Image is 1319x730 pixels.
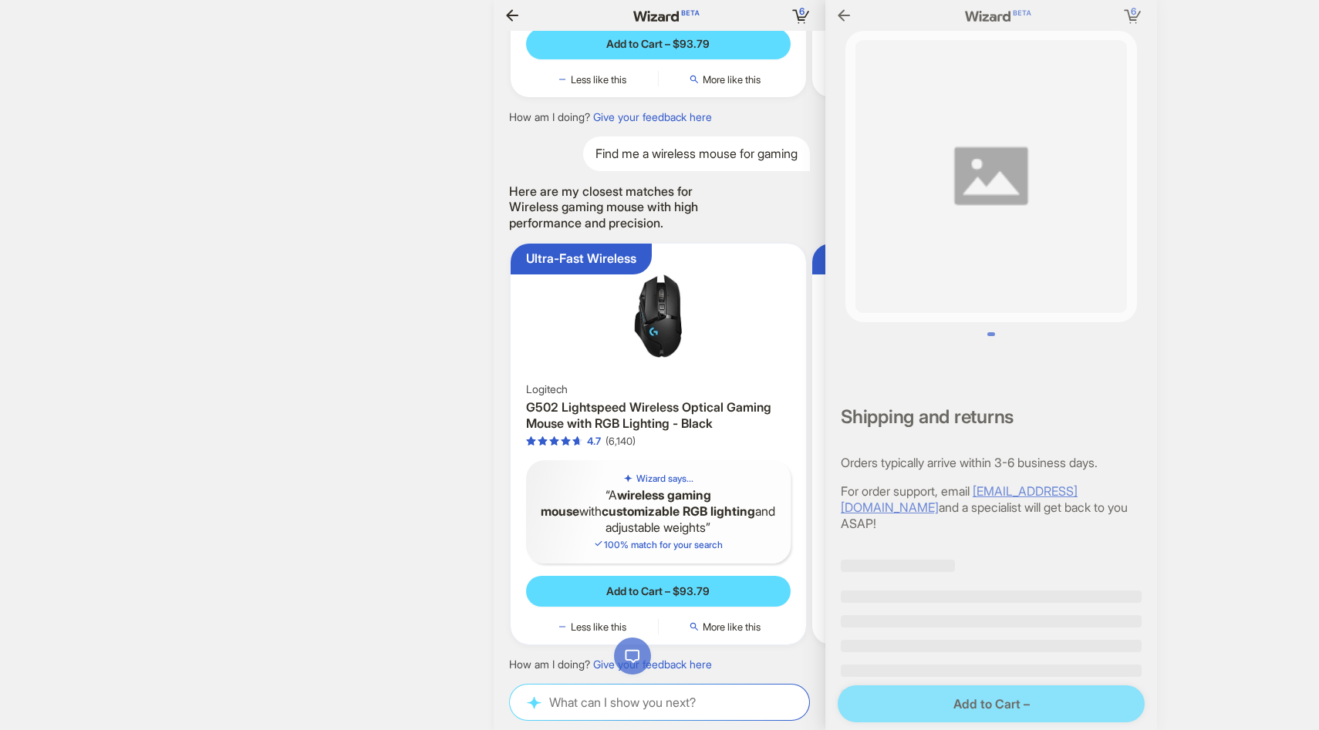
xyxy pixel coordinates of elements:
p: Orders typically arrive within 3-6 business days. [841,455,1142,471]
span: 6 [1131,5,1136,17]
button: Add to Cart – [838,685,1145,722]
h2: Shipping and returns [841,407,1142,427]
button: Go to slide 1 [987,332,995,336]
a: [EMAIL_ADDRESS][DOMAIN_NAME] [841,483,1078,515]
span: Add to Cart – [953,696,1030,712]
p: For order support, email and a specialist will get back to you ASAP! [841,483,1142,531]
img: undefined undefined image 1 [845,31,1137,322]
